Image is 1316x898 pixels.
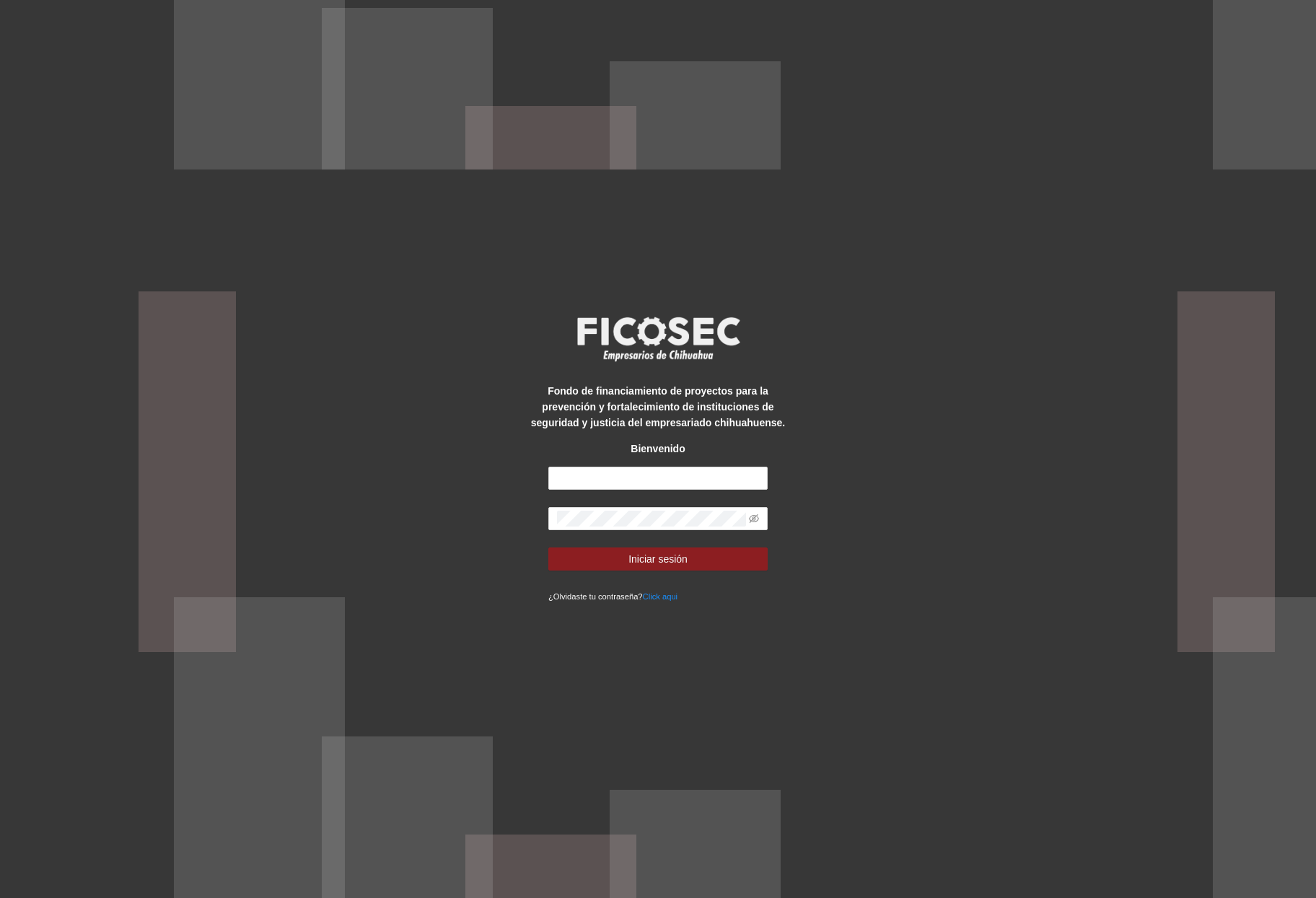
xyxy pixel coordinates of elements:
[643,592,678,601] a: Click aqui
[548,547,768,571] button: Iniciar sesión
[628,551,688,567] span: Iniciar sesión
[631,443,685,454] strong: Bienvenido
[749,514,759,524] span: eye-invisible
[531,385,785,428] strong: Fondo de financiamiento de proyectos para la prevención y fortalecimiento de instituciones de seg...
[548,592,677,601] small: ¿Olvidaste tu contraseña?
[568,312,748,366] img: logo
